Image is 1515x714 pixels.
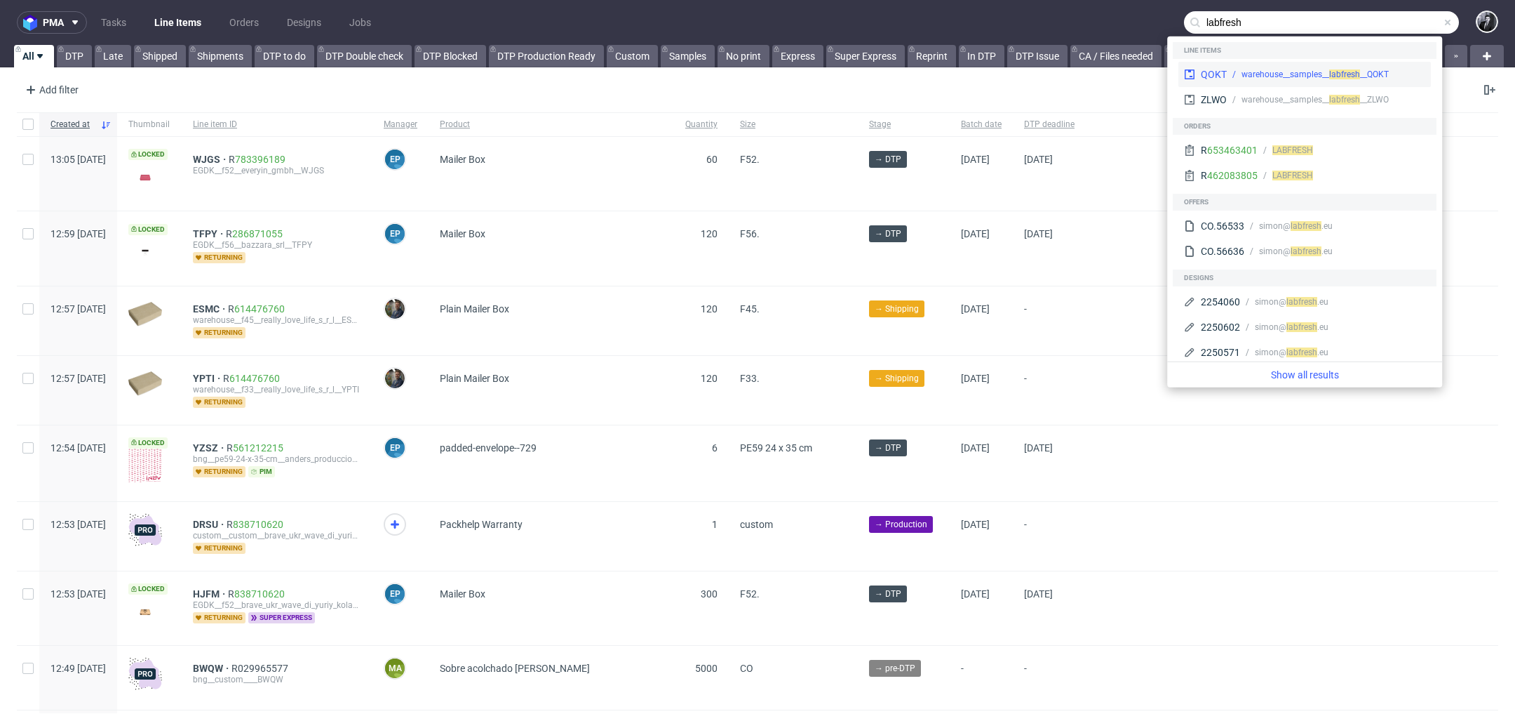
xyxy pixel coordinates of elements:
[740,228,760,239] span: F56.
[1272,145,1313,155] span: LABFRESH
[607,45,658,67] a: Custom
[233,519,283,530] a: 838710620
[961,228,990,239] span: [DATE]
[875,588,901,600] span: → DTP
[701,373,718,384] span: 120
[50,303,106,315] span: 12:57 [DATE]
[193,612,245,623] span: returning
[248,466,275,477] span: pim
[50,588,106,600] span: 12:53 [DATE]
[1301,296,1328,308] div: .eu
[50,154,106,165] span: 13:05 [DATE]
[193,543,245,554] span: returning
[1286,348,1301,357] span: labf
[661,45,715,67] a: Samples
[440,373,509,384] span: Plain Mailer Box
[193,384,361,395] div: warehouse__f33__really_love_life_s_r_l__YPTI
[1201,244,1244,258] div: CO.56636
[385,584,405,604] figcaption: EP
[740,588,760,600] span: F52.
[193,165,361,176] div: EGDK__f52__everyin_gmbh__WJGS
[193,373,223,384] a: YPTI
[875,153,901,166] span: → DTP
[227,442,286,454] a: R561212215
[95,45,131,67] a: Late
[228,588,288,600] span: R
[193,239,361,251] div: EGDK__f56__bazzara_srl__TFPY
[341,11,379,34] a: Jobs
[1344,93,1389,106] div: __ZLWO
[128,583,168,595] span: Locked
[193,442,227,454] span: YZSZ
[128,437,168,449] span: Locked
[128,302,162,326] img: plain-eco.9b3ba858dad33fd82c36.png
[1305,245,1333,258] div: .eu
[128,224,168,235] span: Locked
[193,530,361,541] div: custom__custom__brave_ukr_wave_di_yuriy_kolach__DRSU
[57,45,92,67] a: DTP
[128,449,162,482] img: version_two_editor_design.png
[278,11,330,34] a: Designs
[227,442,286,454] span: R
[1024,588,1053,600] span: [DATE]
[695,663,718,674] span: 5000
[701,588,718,600] span: 300
[128,657,162,691] img: pro-icon.017ec5509f39f3e742e3.png
[226,228,285,239] a: R286871055
[961,442,990,454] span: [DATE]
[50,228,106,239] span: 12:59 [DATE]
[1477,12,1497,32] img: Philippe Dubuy
[50,119,95,131] span: Created at
[223,373,283,384] span: R
[193,315,361,326] div: warehouse__f45__really_love_life_s_r_l__ESMC
[193,588,228,600] a: HJFM
[875,303,919,315] span: → Shipping
[193,454,361,465] div: bng__pe59-24-x-35-cm__anders_producciones_sl__YZSZ
[440,588,485,600] span: Mailer Box
[193,519,227,530] a: DRSU
[875,372,919,385] span: → Shipping
[235,154,285,165] a: 783396189
[128,513,162,547] img: pro-icon.017ec5509f39f3e742e3.png
[1301,348,1317,357] span: resh
[875,662,915,675] span: → pre-DTP
[1024,373,1075,408] span: -
[1291,246,1305,256] span: labf
[440,154,485,165] span: Mailer Box
[231,663,291,674] a: R029965577
[228,588,288,600] a: R838710620
[440,303,509,315] span: Plain Mailer Box
[1344,68,1389,81] div: __QOKT
[128,244,162,260] img: version_two_editor_design.png
[385,224,405,244] figcaption: EP
[1024,442,1053,454] span: [DATE]
[1173,270,1436,286] div: Designs
[1201,93,1227,107] div: ZLWO
[1207,145,1258,156] a: 653463401
[440,663,590,674] span: Sobre acolchado [PERSON_NAME]
[385,150,405,169] figcaption: EP
[232,228,283,239] a: 286871055
[440,228,485,239] span: Mailer Box
[961,373,990,384] span: [DATE]
[959,45,1004,67] a: In DTP
[1201,168,1258,183] div: R
[228,303,288,315] a: R614476760
[706,154,718,165] span: 60
[14,45,54,67] a: All
[712,519,718,530] span: 1
[1024,663,1075,693] span: -
[93,11,135,34] a: Tasks
[193,466,245,477] span: returning
[740,373,760,384] span: F33.
[128,168,162,187] img: version_two_editor_design
[193,252,245,263] span: returning
[50,519,106,530] span: 12:53 [DATE]
[193,154,229,165] a: WJGS
[440,442,537,454] span: padded-envelope--729
[193,327,245,338] span: returning
[415,45,486,67] a: DTP Blocked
